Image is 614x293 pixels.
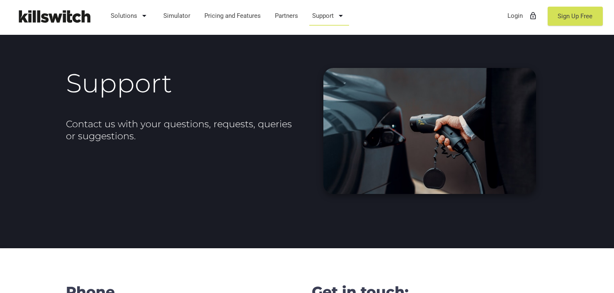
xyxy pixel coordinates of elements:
i: arrow_drop_down [336,6,346,26]
i: lock_outline [529,6,537,26]
a: Support [308,5,350,27]
a: Simulator [160,5,194,27]
a: Loginlock_outline [504,5,541,27]
a: Solutions [107,5,153,27]
a: Partners [271,5,302,27]
img: EV Charging [323,68,536,194]
a: Pricing and Features [201,5,265,27]
h1: Support [66,69,302,97]
h2: Contact us with your questions, requests, queries or suggestions. [66,118,302,142]
a: Sign Up Free [548,7,603,26]
i: arrow_drop_down [139,6,149,26]
img: Killswitch [12,6,95,27]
